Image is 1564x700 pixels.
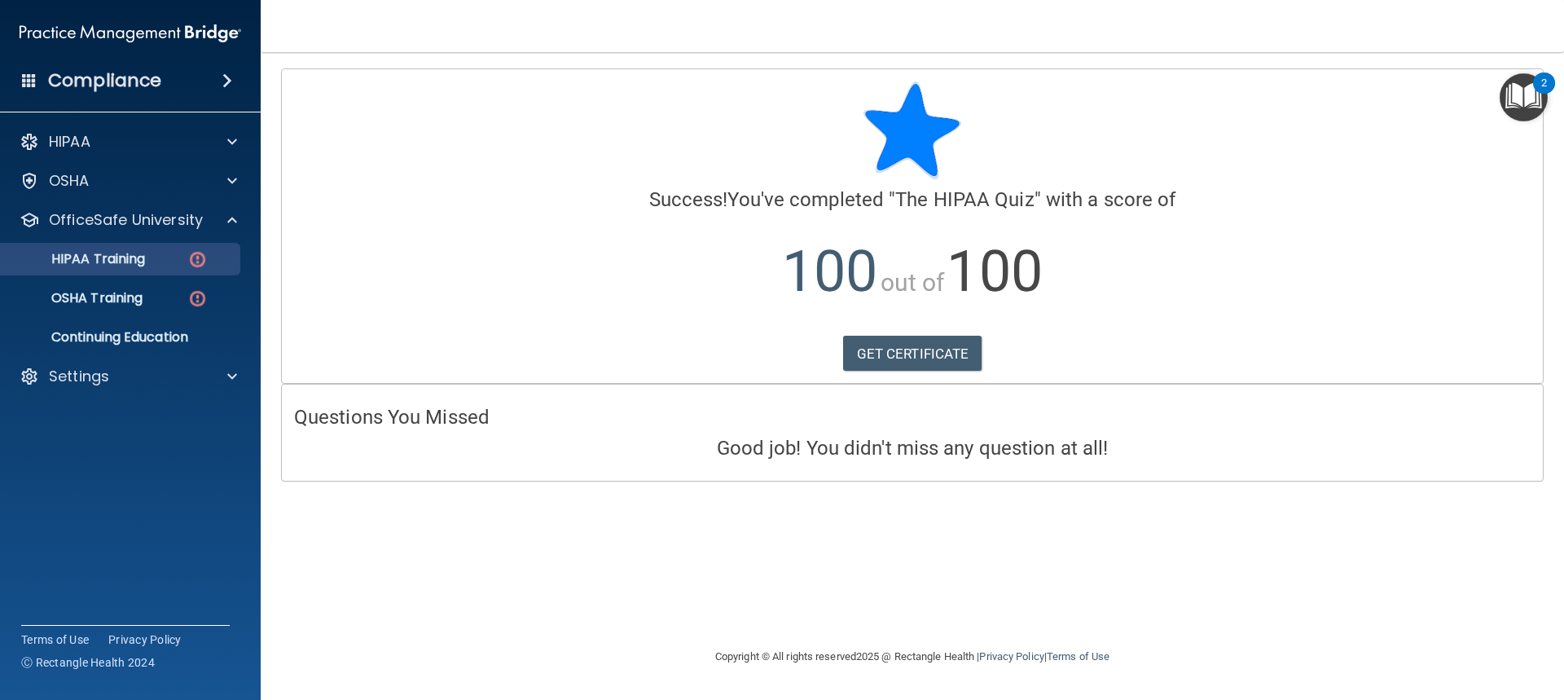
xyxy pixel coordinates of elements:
p: Settings [49,367,109,386]
a: Privacy Policy [108,632,182,648]
a: GET CERTIFICATE [843,336,982,372]
p: OfficeSafe University [49,210,203,230]
h4: Questions You Missed [294,407,1531,428]
iframe: Drift Widget Chat Controller [1483,588,1544,649]
a: HIPAA [20,132,237,152]
span: 100 [947,238,1042,305]
a: Privacy Policy [979,650,1043,663]
p: HIPAA [49,132,90,152]
h4: You've completed " " with a score of [294,189,1531,210]
p: Continuing Education [11,329,233,346]
button: Open Resource Center, 2 new notifications [1500,73,1548,121]
a: Terms of Use [1047,650,1109,663]
h4: Good job! You didn't miss any question at all! [294,438,1531,459]
div: Copyright © All rights reserved 2025 @ Rectangle Health | | [615,631,1210,683]
p: HIPAA Training [11,251,145,267]
a: Terms of Use [21,632,89,648]
p: OSHA [49,171,90,191]
img: blue-star-rounded.9d042014.png [863,81,961,179]
a: OfficeSafe University [20,210,237,230]
span: Ⓒ Rectangle Health 2024 [21,654,155,671]
p: OSHA Training [11,290,143,306]
img: danger-circle.6113f641.png [187,288,208,309]
span: out of [881,268,945,297]
a: Settings [20,367,237,386]
img: PMB logo [20,17,241,50]
a: OSHA [20,171,237,191]
span: The HIPAA Quiz [895,188,1034,211]
div: 2 [1541,83,1547,104]
span: Success! [649,188,728,211]
h4: Compliance [48,69,161,92]
img: danger-circle.6113f641.png [187,249,208,270]
span: 100 [782,238,877,305]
